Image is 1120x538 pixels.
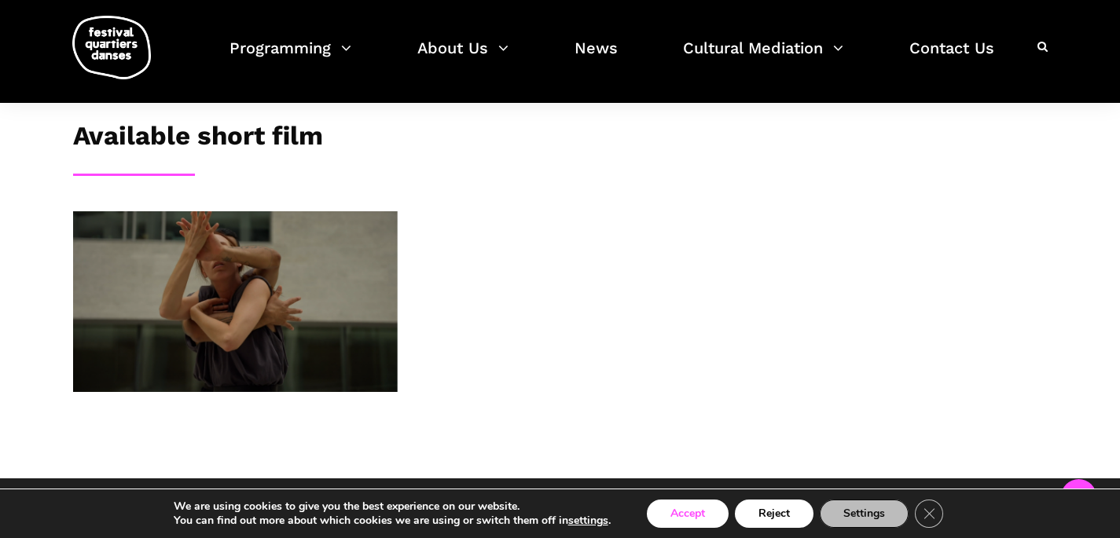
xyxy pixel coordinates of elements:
p: You can find out more about which cookies we are using or switch them off in . [174,514,611,528]
button: settings [568,514,608,528]
a: About Us [417,35,509,81]
button: Close GDPR Cookie Banner [915,500,943,528]
a: Programming [230,35,351,81]
a: Cultural Mediation [683,35,843,81]
h3: Available short film [73,120,323,159]
button: Reject [735,500,813,528]
p: We are using cookies to give you the best experience on our website. [174,500,611,514]
img: logo-fqd-med [72,16,151,79]
button: Accept [647,500,729,528]
a: Contact Us [909,35,994,81]
a: News [575,35,618,81]
button: Settings [820,500,909,528]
